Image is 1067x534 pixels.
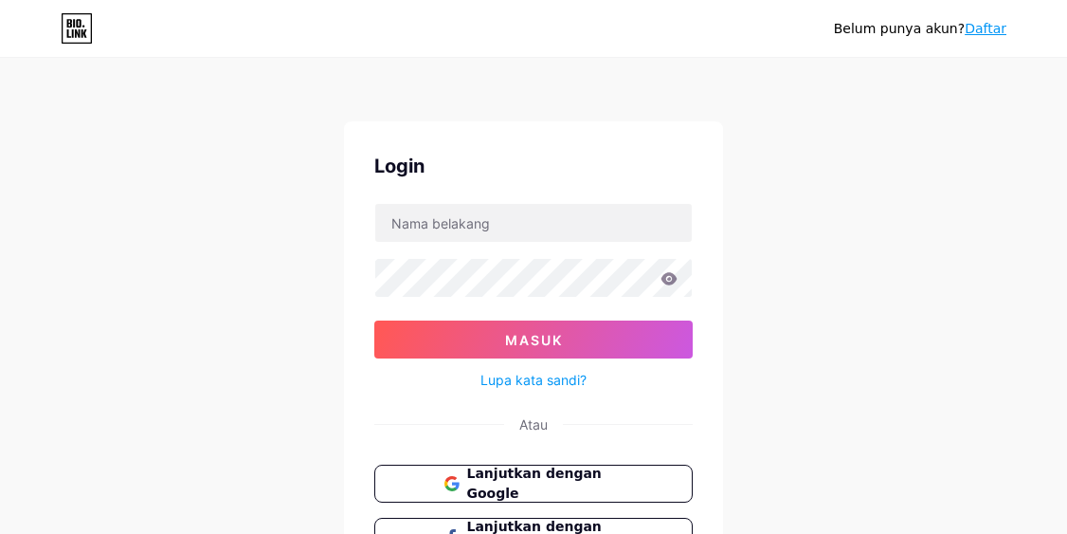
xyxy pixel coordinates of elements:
[374,465,693,503] button: Lanjutkan dengan Google
[480,370,587,390] a: Lupa kata sandi?
[374,155,425,177] font: Login
[505,332,563,348] font: Masuk
[480,372,587,388] font: Lupa kata sandi?
[965,21,1006,36] a: Daftar
[467,466,602,501] font: Lanjutkan dengan Google
[374,321,693,359] button: Masuk
[519,416,548,433] font: Atau
[834,21,965,36] font: Belum punya akun?
[375,204,692,242] input: Nama belakang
